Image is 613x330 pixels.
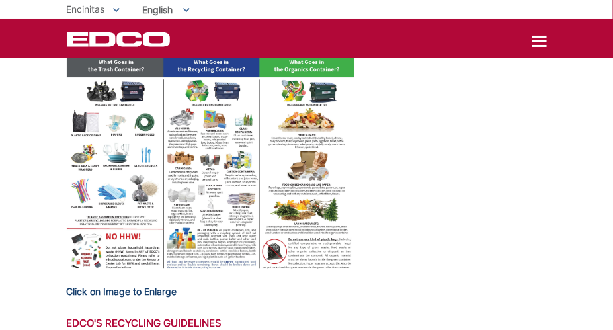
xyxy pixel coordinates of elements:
h3: EDCO's Recycling Guidelines [67,317,547,329]
a: Click on Image to Enlarge [67,284,177,299]
span: Encinitas [67,3,105,15]
img: Diagram of what items can be recycled [67,53,355,276]
a: EDCD logo. Return to the homepage. [67,32,172,47]
strong: Click on Image to Enlarge [67,286,177,297]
